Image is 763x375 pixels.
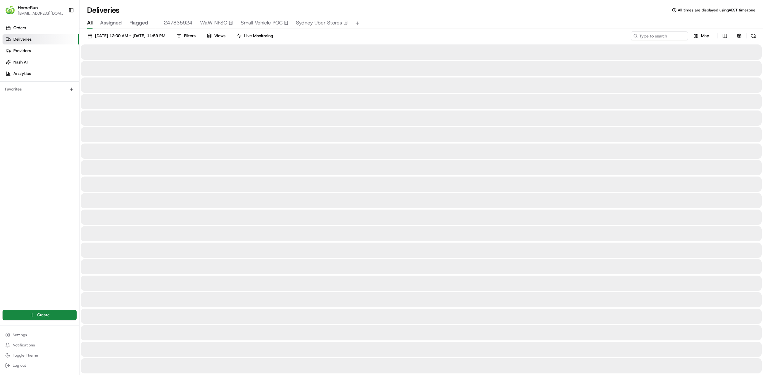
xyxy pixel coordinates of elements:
img: HomeRun [5,5,15,15]
button: Create [3,310,77,320]
span: Toggle Theme [13,353,38,358]
button: Map [691,31,712,40]
button: Filters [174,31,198,40]
span: Nash AI [13,59,28,65]
a: Providers [3,46,79,56]
button: [DATE] 12:00 AM - [DATE] 11:59 PM [85,31,168,40]
button: HomeRunHomeRun[EMAIL_ADDRESS][DOMAIN_NAME] [3,3,66,18]
span: All times are displayed using AEST timezone [678,8,755,13]
a: Orders [3,23,79,33]
span: 247835924 [164,19,192,27]
button: Live Monitoring [234,31,276,40]
span: Providers [13,48,31,54]
span: WaW NFSO [200,19,227,27]
button: Settings [3,331,77,339]
span: Deliveries [13,37,31,42]
button: Log out [3,361,77,370]
span: Assigned [100,19,122,27]
span: Small Vehicle POC [241,19,283,27]
span: [DATE] 12:00 AM - [DATE] 11:59 PM [95,33,165,39]
a: Deliveries [3,34,79,44]
span: Log out [13,363,26,368]
span: Views [214,33,225,39]
button: [EMAIL_ADDRESS][DOMAIN_NAME] [18,11,63,16]
a: Nash AI [3,57,79,67]
input: Type to search [631,31,688,40]
button: Notifications [3,341,77,350]
span: Settings [13,332,27,338]
span: Sydney Uber Stores [296,19,342,27]
a: Analytics [3,69,79,79]
span: Orders [13,25,26,31]
span: Analytics [13,71,31,77]
h1: Deliveries [87,5,120,15]
span: Filters [184,33,196,39]
span: All [87,19,93,27]
button: Toggle Theme [3,351,77,360]
div: Favorites [3,84,77,94]
span: Live Monitoring [244,33,273,39]
span: Map [701,33,709,39]
button: Views [204,31,228,40]
span: Notifications [13,343,35,348]
span: Flagged [129,19,148,27]
button: Refresh [749,31,758,40]
button: HomeRun [18,4,38,11]
span: Create [37,312,50,318]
